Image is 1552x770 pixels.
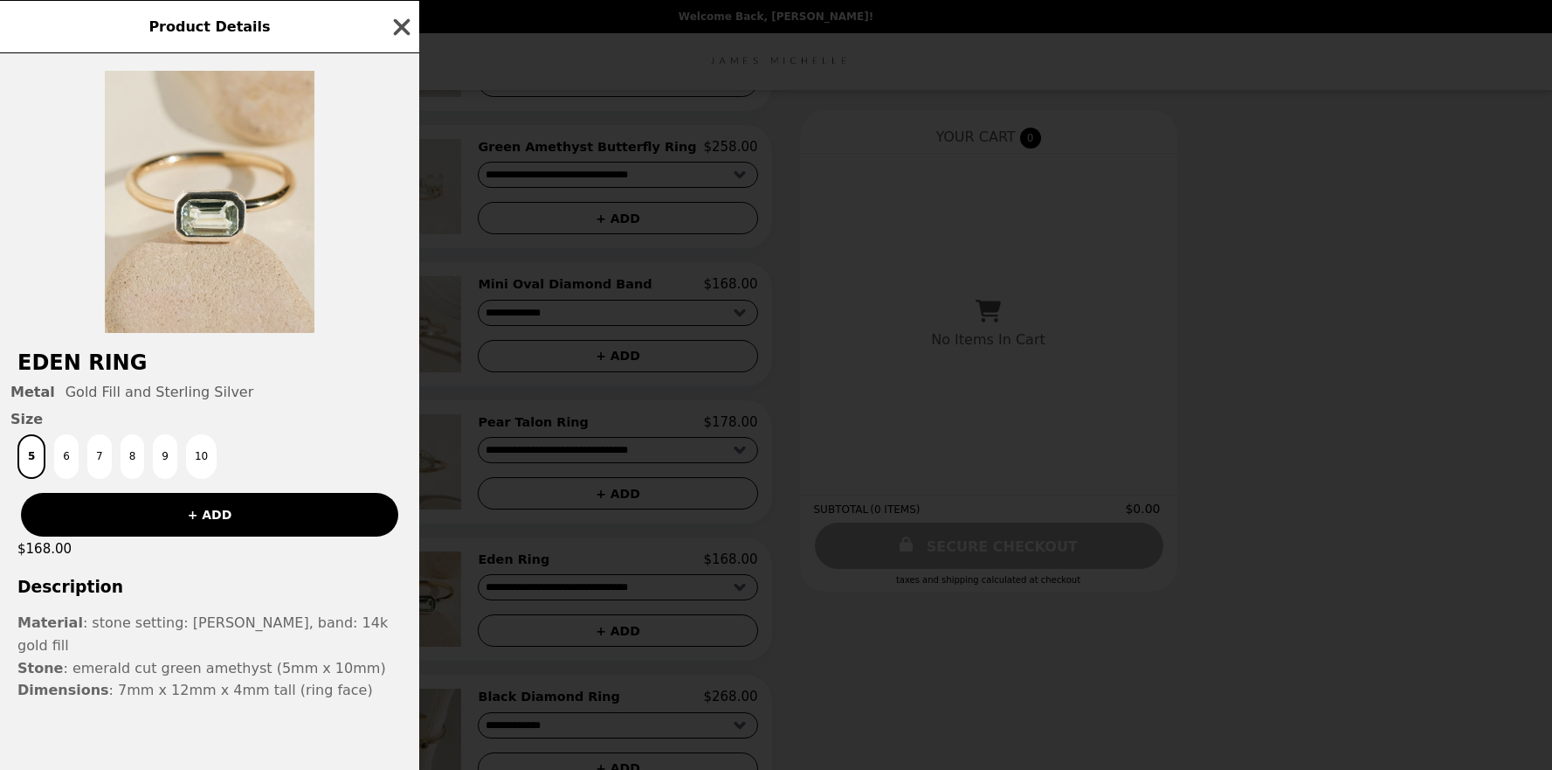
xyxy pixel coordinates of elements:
strong: Stone [17,660,63,676]
img: Gold Fill and Sterling Silver / 5 [105,71,314,333]
button: 5 [17,434,45,479]
button: 9 [153,434,177,479]
button: 10 [186,434,217,479]
button: 8 [121,434,145,479]
strong: Material [17,614,83,631]
button: 6 [54,434,79,479]
strong: Dimensions [17,682,109,698]
p: : stone setting: [PERSON_NAME], band: 14k gold fill [17,612,402,701]
span: Metal [10,384,55,400]
div: Gold Fill and Sterling Silver [10,384,409,400]
button: + ADD [21,493,398,537]
button: 7 [87,434,112,479]
span: Product Details [148,18,270,35]
span: : emerald cut green amethyst (5mm x 10mm) : 7mm x 12mm x 4mm tall (ring face) [17,660,386,699]
span: Size [10,411,409,427]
